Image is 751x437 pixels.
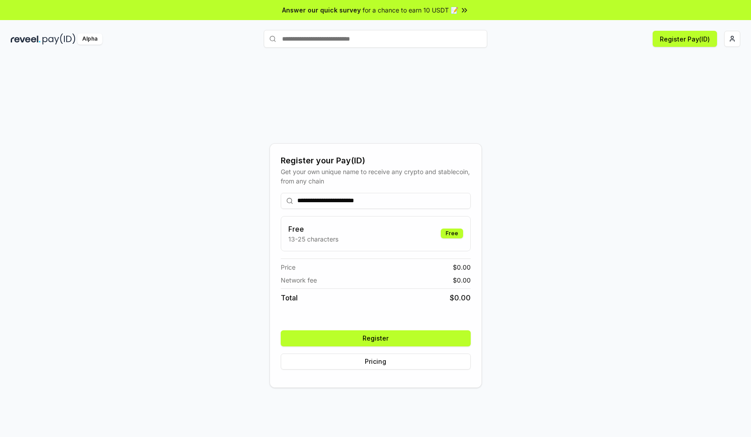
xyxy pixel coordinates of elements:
span: Price [281,262,295,272]
p: 13-25 characters [288,234,338,244]
div: Get your own unique name to receive any crypto and stablecoin, from any chain [281,167,471,186]
img: reveel_dark [11,33,41,45]
h3: Free [288,224,338,234]
div: Register your Pay(ID) [281,154,471,167]
span: $ 0.00 [450,292,471,303]
span: $ 0.00 [453,262,471,272]
div: Alpha [77,33,102,45]
button: Pricing [281,354,471,370]
button: Register Pay(ID) [653,31,717,47]
img: pay_id [42,33,76,45]
span: Network fee [281,275,317,285]
button: Register [281,330,471,346]
span: $ 0.00 [453,275,471,285]
div: Free [441,229,463,238]
span: for a chance to earn 10 USDT 📝 [363,5,458,15]
span: Total [281,292,298,303]
span: Answer our quick survey [282,5,361,15]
